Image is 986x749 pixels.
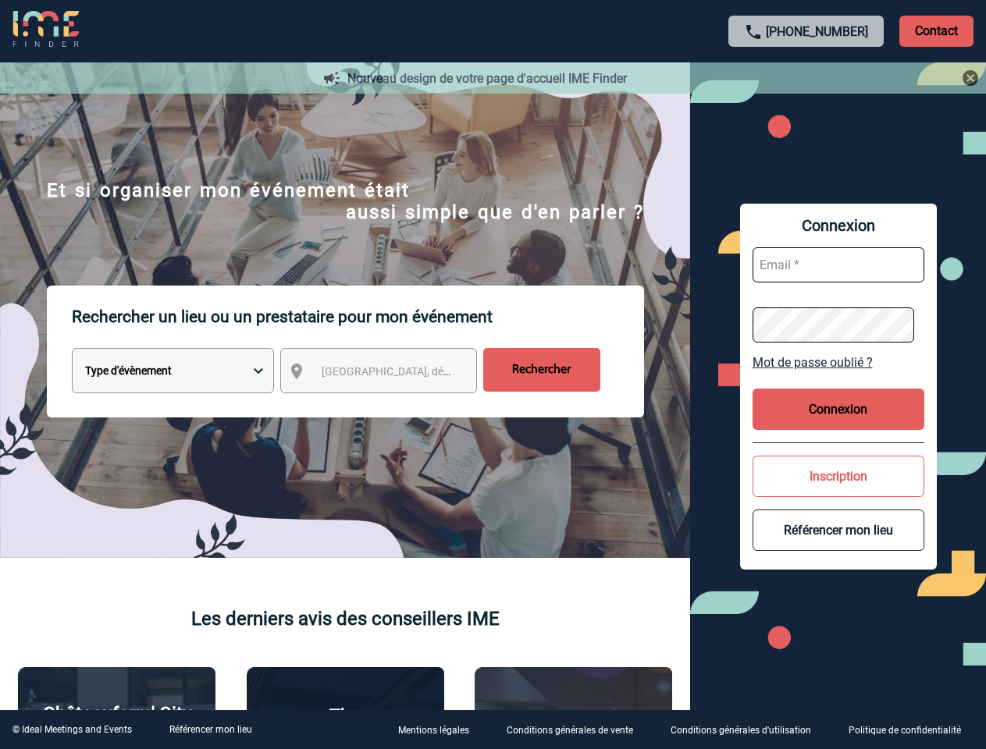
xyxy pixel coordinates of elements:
p: Conditions générales de vente [507,726,633,737]
a: Politique de confidentialité [836,722,986,737]
p: Mentions légales [398,726,469,737]
div: © Ideal Meetings and Events [12,724,132,735]
a: Mentions légales [386,722,494,737]
p: Politique de confidentialité [849,726,961,737]
p: Conditions générales d'utilisation [671,726,811,737]
a: Conditions générales d'utilisation [658,722,836,737]
a: Conditions générales de vente [494,722,658,737]
a: Référencer mon lieu [169,724,252,735]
